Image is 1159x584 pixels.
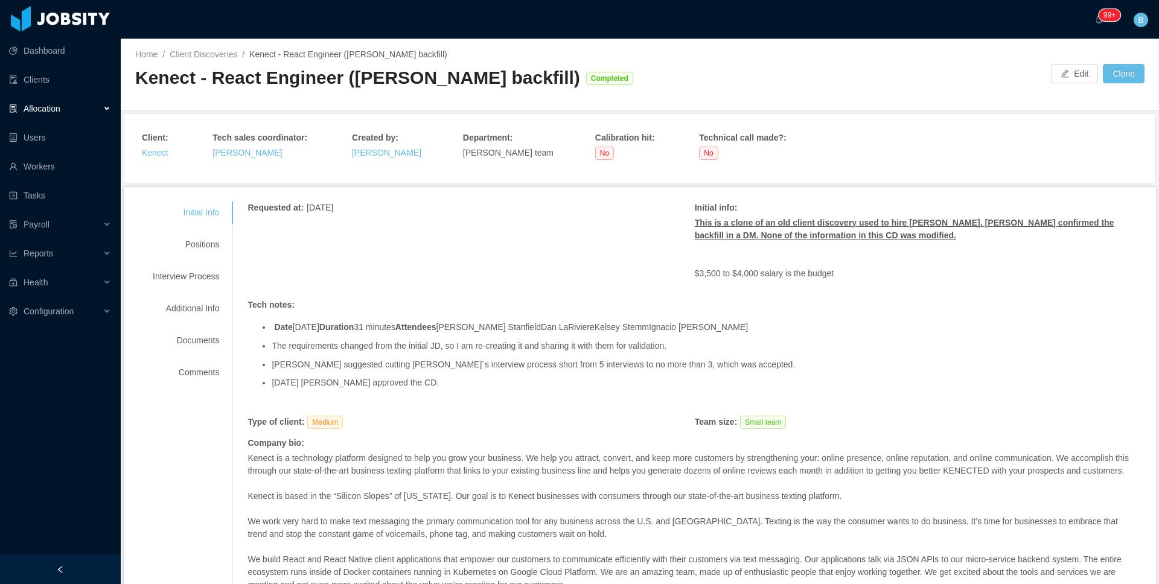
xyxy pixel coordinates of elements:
span: / [162,49,165,59]
span: Health [24,278,48,287]
strong: Tech sales coordinator : [212,133,307,142]
strong: Technical call made? : [699,133,786,142]
strong: Tech notes : [247,300,295,309]
span: Completed [586,72,633,85]
li: [DATE] 31 minutes [PERSON_NAME] StanfieldDan LaRiviereKelsey StemmIgnacio [PERSON_NAME] [272,323,1141,332]
div: Initial Info [138,202,234,224]
a: Client Discoveries [170,49,237,59]
ins: This is a clone of an old client discovery used to hire [PERSON_NAME]. [PERSON_NAME] confirmed th... [695,218,1114,240]
a: icon: robotUsers [9,125,111,150]
button: Clone [1103,64,1145,83]
strong: Department : [463,133,512,142]
span: Payroll [24,220,49,229]
span: No [699,147,718,160]
li: [PERSON_NAME] suggested cutting [PERSON_NAME]´s interview process short from 5 interviews to no m... [272,360,1141,369]
a: icon: pie-chartDashboard [9,39,111,63]
strong: Client : [142,133,168,142]
a: [PERSON_NAME] [352,148,421,157]
strong: Date [274,322,292,332]
span: [DATE] [307,203,333,212]
a: Kenect [142,148,168,157]
li: The requirements changed from the initial JD, so I am re-creating it and sharing it with them for... [272,341,1141,351]
i: icon: bell [1095,15,1103,24]
p: We work very hard to make text messaging the primary communication tool for any business across t... [247,515,1135,541]
i: icon: line-chart [9,249,18,258]
strong: Initial info : [695,203,738,212]
span: Kenect - React Engineer ([PERSON_NAME] backfill) [249,49,447,59]
span: [PERSON_NAME] team [463,148,554,157]
a: Home [135,49,158,59]
li: [DATE] [PERSON_NAME] approved the CD. [272,378,1141,387]
span: Kenect is a technology platform designed to help you grow your business. We help you attract, con... [247,453,1128,475]
strong: Team size : [695,417,738,427]
span: Medium [307,416,343,429]
a: [PERSON_NAME] [212,148,282,157]
div: Interview Process [138,265,234,288]
div: Additional Info [138,297,234,320]
span: Small team [740,416,786,429]
i: icon: file-protect [9,220,18,229]
a: icon: auditClients [9,68,111,92]
sup: 245 [1099,9,1120,21]
i: icon: setting [9,307,18,316]
p: $3,500 to $4,000 salary is the budget [695,267,1141,280]
span: Configuration [24,306,74,316]
strong: Created by : [352,133,398,142]
span: B [1138,13,1143,27]
span: / [242,49,244,59]
strong: Company bio : [247,438,304,448]
span: No [595,147,614,160]
strong: Requested at : [247,203,304,212]
span: Allocation [24,104,60,113]
div: Documents [138,329,234,352]
strong: Attendees [395,322,436,332]
a: icon: userWorkers [9,154,111,179]
i: icon: medicine-box [9,278,18,287]
a: icon: profileTasks [9,183,111,208]
div: Kenect - React Engineer ([PERSON_NAME] backfill) [135,66,580,90]
strong: Duration [319,322,354,332]
p: Kenect is based in the “Silicon Slopes” of [US_STATE]. Our goal is to Kenect businesses with cons... [247,490,1135,503]
button: icon: editEdit [1051,64,1098,83]
strong: Type of client : [247,417,304,427]
div: Positions [138,233,234,256]
div: Comments [138,361,234,384]
span: Reports [24,249,53,258]
strong: Calibration hit : [595,133,655,142]
i: icon: solution [9,104,18,113]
